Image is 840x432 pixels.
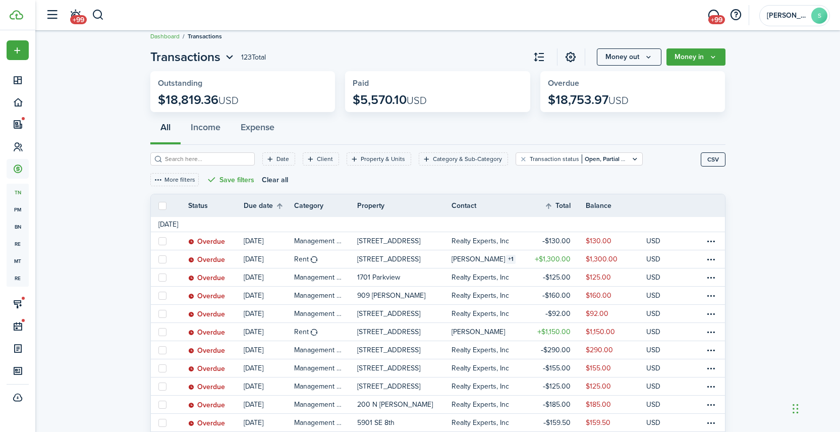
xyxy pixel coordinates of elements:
[586,417,610,428] table-amount-description: $159.50
[357,232,452,250] a: [STREET_ADDRESS]
[244,381,263,392] p: [DATE]
[188,323,244,341] a: Overdue
[666,48,725,66] button: Open menu
[218,93,239,108] span: USD
[548,93,629,107] p: $18,753.97
[294,345,342,355] table-info-title: Management fees
[7,40,29,60] button: Open menu
[543,381,571,392] table-amount-title: $125.00
[244,399,263,410] p: [DATE]
[188,347,225,355] status: Overdue
[188,250,244,268] a: Overdue
[7,184,29,201] a: tn
[294,308,342,319] table-info-title: Management fees
[525,341,586,359] a: $290.00
[646,363,660,373] p: USD
[586,327,615,337] table-amount-description: $1,150.00
[244,254,263,264] p: [DATE]
[7,269,29,287] a: re
[357,377,452,395] a: [STREET_ADDRESS]
[433,154,502,164] filter-tag-label: Category & Sub-Category
[294,327,309,337] table-info-title: Rent
[525,359,586,377] a: $155.00
[542,236,571,246] table-amount-title: $130.00
[188,383,225,391] status: Overdue
[294,200,357,211] th: Category
[525,305,586,322] a: $92.00
[525,250,586,268] a: $1,300.00
[188,200,244,211] th: Status
[244,308,263,319] p: [DATE]
[646,323,674,341] a: USD
[188,414,244,431] a: Overdue
[790,384,840,432] div: Chat Widget
[7,218,29,235] span: bn
[188,287,244,304] a: Overdue
[92,7,104,24] button: Search
[793,394,799,424] div: Drag
[188,401,225,409] status: Overdue
[586,399,611,410] table-amount-description: $185.00
[586,359,646,377] a: $155.00
[244,363,263,373] p: [DATE]
[727,7,744,24] button: Open resource center
[262,152,295,166] filter-tag: Open filter
[294,341,357,359] a: Management fees
[535,254,571,264] table-amount-title: $1,300.00
[646,399,660,410] p: USD
[206,173,254,186] button: Save filters
[646,287,674,304] a: USD
[357,399,433,410] p: 200 N [PERSON_NAME]
[548,79,718,88] widget-stats-title: Overdue
[525,377,586,395] a: $125.00
[7,252,29,269] span: mt
[244,305,294,322] a: [DATE]
[543,399,571,410] table-amount-title: $185.00
[188,419,225,427] status: Overdue
[244,290,263,301] p: [DATE]
[294,268,357,286] a: Management fees
[586,250,646,268] a: $1,300.00
[586,236,611,246] table-amount-description: $130.00
[582,154,650,164] filter-tag-value: Open, Partial & Overdue
[586,200,646,211] th: Balance
[294,381,342,392] table-info-title: Management fees
[150,48,236,66] button: Transactions
[188,310,225,318] status: Overdue
[357,290,425,301] p: 909 [PERSON_NAME]
[244,377,294,395] a: [DATE]
[347,152,411,166] filter-tag: Open filter
[357,381,420,392] p: [STREET_ADDRESS]
[666,48,725,66] button: Money in
[294,414,357,431] a: Management fees
[294,377,357,395] a: Management fees
[452,323,525,341] a: [PERSON_NAME]
[244,236,263,246] p: [DATE]
[452,268,525,286] a: Realty Experts, Inc
[646,236,660,246] p: USD
[357,414,452,431] a: 5901 SE 8th
[525,268,586,286] a: $125.00
[294,236,342,246] table-info-title: Management fees
[244,232,294,250] a: [DATE]
[646,396,674,413] a: USD
[357,305,452,322] a: [STREET_ADDRESS]
[586,232,646,250] a: $130.00
[244,327,263,337] p: [DATE]
[7,201,29,218] span: pm
[646,414,674,431] a: USD
[244,287,294,304] a: [DATE]
[452,396,525,413] a: Realty Experts, Inc
[241,52,266,63] header-page-total: 123 Total
[7,235,29,252] a: re
[586,268,646,286] a: $125.00
[506,255,516,264] table-counter: 1
[244,200,294,212] th: Sort
[452,287,525,304] a: Realty Experts, Inc
[244,341,294,359] a: [DATE]
[646,345,660,355] p: USD
[452,383,509,391] table-profile-info-text: Realty Experts, Inc
[646,359,674,377] a: USD
[357,363,420,373] p: [STREET_ADDRESS]
[767,12,807,19] span: Stacie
